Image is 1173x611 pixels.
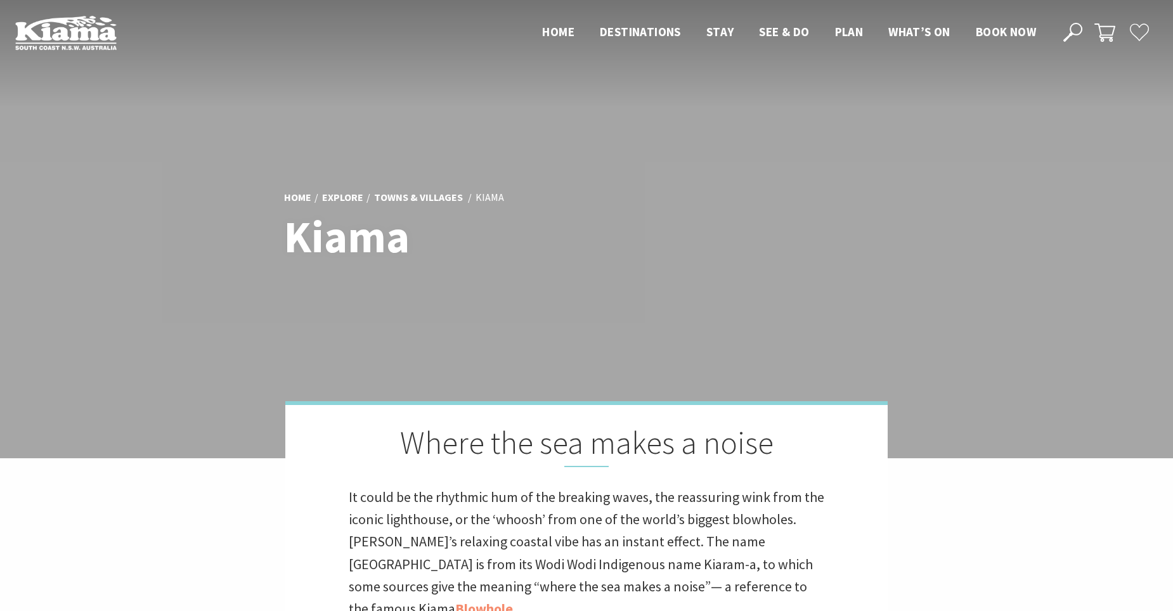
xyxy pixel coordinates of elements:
a: Explore [322,190,363,204]
h2: Where the sea makes a noise [349,424,824,467]
a: Towns & Villages [374,190,463,204]
span: Home [542,24,574,39]
span: What’s On [888,24,950,39]
h1: Kiama [284,212,642,261]
nav: Main Menu [529,22,1049,43]
span: Plan [835,24,864,39]
li: Kiama [476,189,504,205]
span: Book now [976,24,1036,39]
span: See & Do [759,24,809,39]
span: Destinations [600,24,681,39]
span: Stay [706,24,734,39]
img: Kiama Logo [15,15,117,50]
a: Home [284,190,311,204]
